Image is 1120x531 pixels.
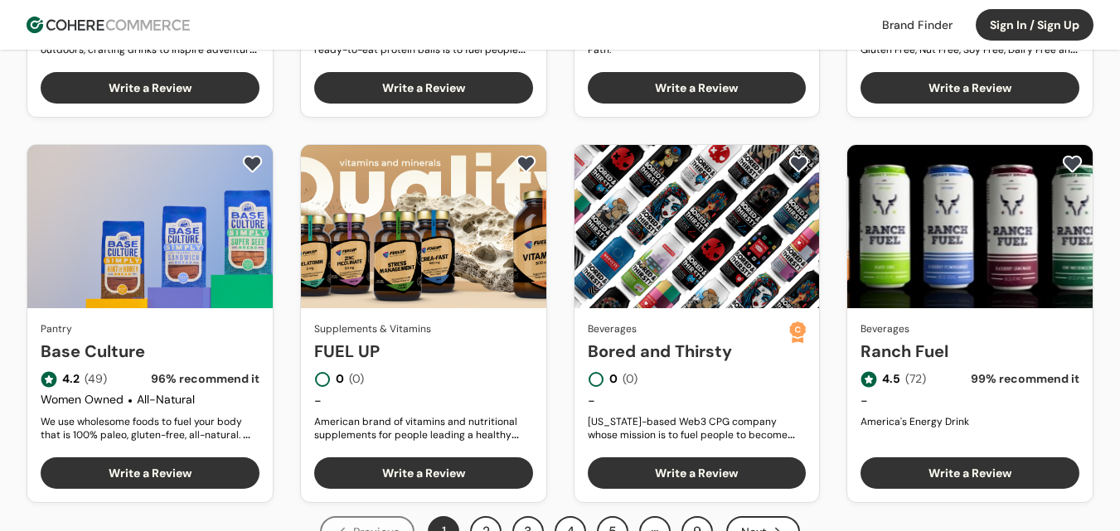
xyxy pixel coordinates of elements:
button: add to favorite [785,152,812,176]
button: Write a Review [314,457,533,489]
button: Write a Review [588,457,807,489]
button: add to favorite [239,152,266,176]
button: Sign In / Sign Up [976,9,1093,41]
img: Cohere Logo [27,17,190,33]
button: Write a Review [41,72,259,104]
a: Base Culture [41,339,259,364]
a: Bored and Thirsty [588,339,790,364]
a: Ranch Fuel [861,339,1079,364]
button: Write a Review [861,72,1079,104]
button: Write a Review [314,72,533,104]
button: add to favorite [512,152,540,176]
a: FUEL UP [314,339,533,364]
button: Write a Review [861,457,1079,489]
button: Write a Review [588,72,807,104]
button: Write a Review [41,457,259,489]
button: add to favorite [1059,152,1086,176]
